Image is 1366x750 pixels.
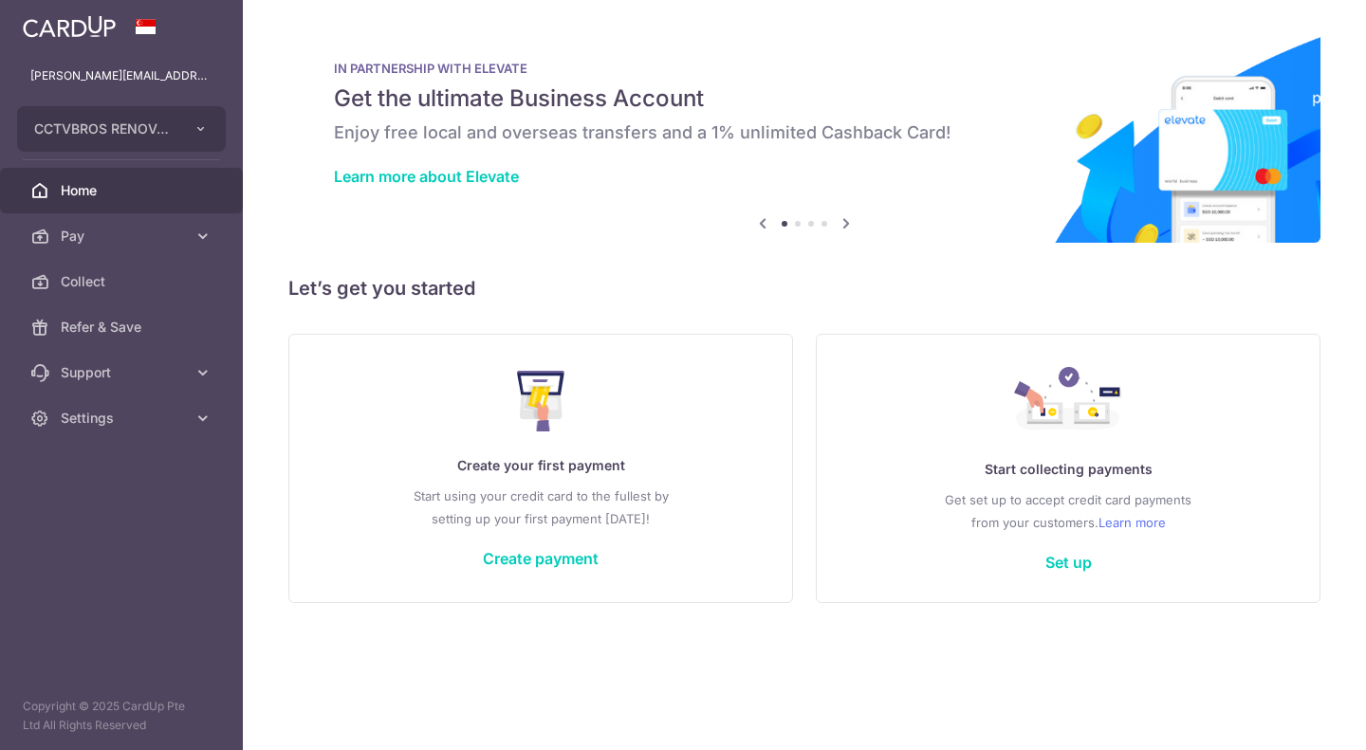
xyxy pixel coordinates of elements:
span: Home [61,181,186,200]
p: Start collecting payments [855,458,1282,481]
h5: Get the ultimate Business Account [334,83,1275,114]
a: Learn more about Elevate [334,167,519,186]
p: [PERSON_NAME][EMAIL_ADDRESS][DOMAIN_NAME] [30,66,212,85]
a: Learn more [1098,511,1166,534]
span: Support [61,363,186,382]
a: Set up [1045,553,1092,572]
span: CCTVBROS RENOVATION PTE. LTD. [34,119,175,138]
img: Collect Payment [1014,367,1122,435]
button: CCTVBROS RENOVATION PTE. LTD. [17,106,226,152]
a: Create payment [483,549,599,568]
img: Make Payment [517,371,565,431]
span: Pay [61,227,186,246]
img: CardUp [23,15,116,38]
span: Settings [61,409,186,428]
p: Start using your credit card to the fullest by setting up your first payment [DATE]! [327,485,754,530]
p: Create your first payment [327,454,754,477]
h6: Enjoy free local and overseas transfers and a 1% unlimited Cashback Card! [334,121,1275,144]
span: Collect [61,272,186,291]
h5: Let’s get you started [288,273,1320,303]
p: IN PARTNERSHIP WITH ELEVATE [334,61,1275,76]
p: Get set up to accept credit card payments from your customers. [855,488,1282,534]
span: Refer & Save [61,318,186,337]
img: Renovation banner [288,30,1320,243]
